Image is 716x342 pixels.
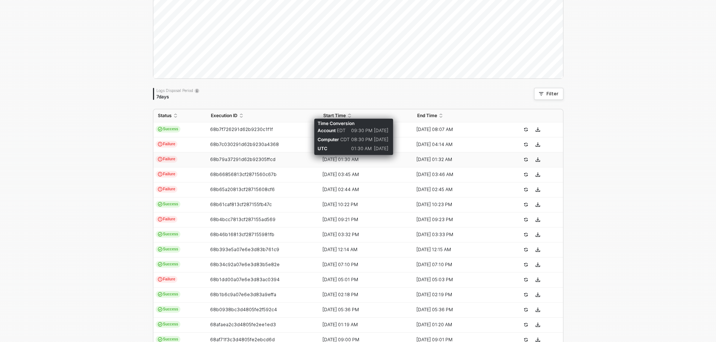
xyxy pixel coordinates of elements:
span: icon-success-page [524,337,528,342]
span: Success [156,321,181,328]
span: 68b65a20813cf28715608cf6 [210,187,275,192]
div: [DATE] 07:10 PM [413,262,501,268]
div: 7 days [156,94,199,100]
div: [DATE] 12:14 AM [319,247,407,253]
span: Failure [156,171,178,178]
span: Execution ID [211,113,238,119]
span: 68b61caf813cf287155fb47c [210,202,272,207]
div: [DATE] 02:18 PM [319,292,407,298]
span: 68afaea2c3d4805fe2ee1ed3 [210,322,276,327]
div: [DATE] 03:32 PM [319,232,407,238]
span: icon-success-page [524,157,528,162]
span: icon-download [536,277,540,282]
div: 01:30 AM [351,144,374,153]
div: [DATE] 05:01 PM [319,277,407,283]
span: icon-download [536,217,540,222]
span: Failure [156,186,178,193]
div: [DATE] 07:10 PM [319,262,407,268]
button: Filter [534,88,563,100]
span: 68b393e5a07e6e3d83b761c9 [210,247,279,252]
div: Filter [546,91,559,97]
span: icon-success-page [524,247,528,252]
div: [DATE] 10:23 PM [413,202,501,208]
span: Account [318,128,336,133]
th: Start Time [319,109,413,122]
div: [DATE] 05:03 PM [413,277,501,283]
span: Computer [318,137,339,142]
span: 68b7c030291d62b9230a4368 [210,142,279,147]
span: icon-success-page [524,262,528,267]
span: 68b4bcc7813cf287155ad569 [210,217,276,222]
span: icon-cards [158,202,162,206]
span: icon-download [536,142,540,147]
div: [DATE] [374,135,390,144]
span: icon-download [536,262,540,267]
span: icon-success-page [524,307,528,312]
div: [DATE] 05:36 PM [319,307,407,313]
span: 68b1dd00a07e6e3d83ac0394 [210,277,280,282]
div: [DATE] 01:32 AM [413,157,501,163]
span: icon-download [536,157,540,162]
span: icon-cards [158,247,162,252]
span: Success [156,261,181,268]
span: Start Time [323,113,346,119]
span: icon-exclamation [158,217,162,221]
span: icon-download [536,337,540,342]
span: icon-download [536,247,540,252]
span: icon-success-page [524,127,528,132]
div: [DATE] 01:20 AM [413,322,501,328]
span: icon-exclamation [158,157,162,161]
span: icon-success-page [524,322,528,327]
th: End Time [413,109,507,122]
span: icon-download [536,322,540,327]
span: 68b1b6c9a07e6e3d83a9effa [210,292,276,297]
span: icon-download [536,202,540,207]
span: Success [156,201,181,208]
span: icon-success-page [524,142,528,147]
span: icon-download [536,187,540,192]
span: icon-download [536,232,540,237]
div: [DATE] 08:07 AM [413,127,501,133]
div: [DATE] 05:36 PM [413,307,501,313]
span: Failure [156,156,178,163]
div: [DATE] 01:30 AM [319,157,407,163]
span: 68b0938bc3d4805fe2f592c4 [210,307,277,312]
span: icon-cards [158,232,162,237]
span: icon-download [536,292,540,297]
div: [DATE] 04:14 AM [413,142,501,148]
div: [DATE] 09:23 PM [413,217,501,223]
span: Success [156,306,181,313]
span: Failure [156,216,178,223]
span: icon-success-page [524,202,528,207]
span: Success [156,126,181,133]
span: 68b34c92a07e6e3d83b5e82e [210,262,280,267]
span: 68b79a37291d62b92305ffcd [210,157,276,162]
div: [DATE] 03:46 AM [413,172,501,178]
div: [DATE] 02:45 AM [413,187,501,193]
span: icon-exclamation [158,142,162,146]
span: icon-success-page [524,217,528,222]
span: 68b66856813cf2871560c67b [210,172,277,177]
span: Success [156,246,181,253]
span: icon-cards [158,307,162,312]
span: icon-exclamation [158,172,162,176]
th: Execution ID [206,109,319,122]
span: icon-cards [158,127,162,131]
div: CDT [318,135,351,144]
span: 68b7f726291d62b9230c1f1f [210,127,273,132]
span: Success [156,231,181,238]
div: 09:30 PM [351,126,374,135]
span: icon-exclamation [158,187,162,191]
span: icon-exclamation [158,277,162,282]
span: icon-success-page [524,172,528,177]
div: Time Conversion [318,121,390,127]
span: 68b46b16813cf287155981fb [210,232,274,237]
th: Status [153,109,206,122]
span: icon-download [536,172,540,177]
div: [DATE] [374,126,390,135]
span: icon-cards [158,322,162,327]
div: [DATE] 03:45 AM [319,172,407,178]
div: [DATE] [374,144,390,153]
span: icon-success-page [524,277,528,282]
div: [DATE] 02:44 AM [319,187,407,193]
